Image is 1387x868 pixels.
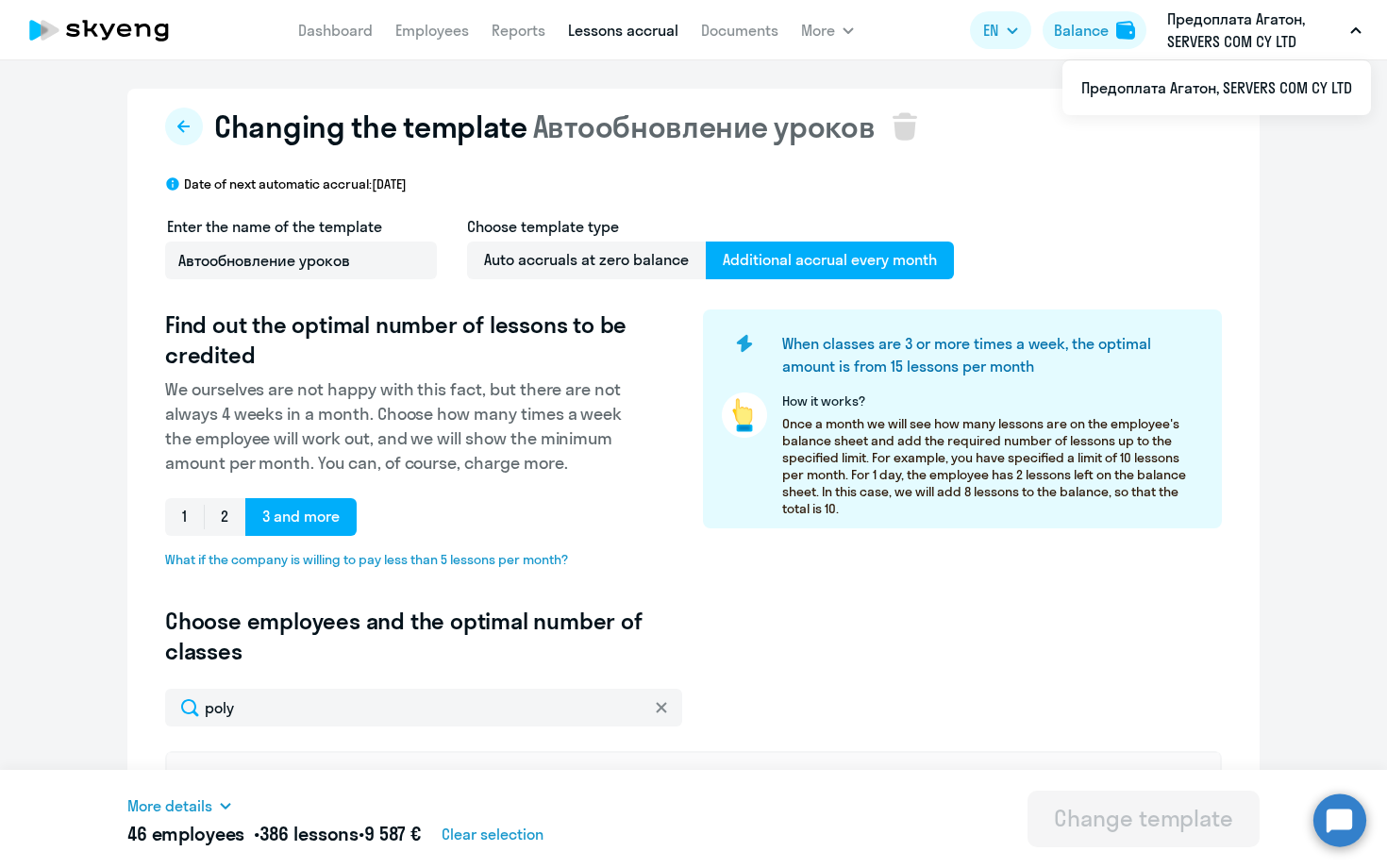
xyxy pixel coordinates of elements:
[298,21,373,40] a: Dashboard
[1167,8,1343,53] p: Предоплата Агатон, SERVERS COM CY LTD
[467,242,706,279] span: Auto accruals at zero balance
[364,822,421,845] span: 9 587 €
[782,392,1203,409] p: How it works?
[1116,21,1135,40] img: balance
[1054,19,1109,42] div: Balance
[1062,60,1371,115] ul: More
[127,821,421,847] h5: 46 employees • •
[442,823,543,845] span: Clear selection
[467,215,954,238] h4: Choose template type
[492,21,545,40] a: Reports
[706,242,954,279] span: Additional accrual every month
[165,689,682,726] input: Search by name, email, product or status
[970,11,1031,49] button: EN
[204,498,245,536] span: 2
[1028,791,1260,847] button: Change template
[165,377,643,476] p: We ourselves are not happy with this fact, but there are not always 4 weeks in a month. Choose ho...
[165,606,643,666] h3: Choose employees and the optimal number of classes
[165,309,643,370] h3: Find out the optimal number of lessons to be credited
[701,21,778,40] a: Documents
[165,242,437,279] input: Untitled
[911,768,1011,802] span: Remaining Lessons
[165,551,643,568] span: What if the company is willing to pay less than 5 lessons per month?
[568,21,678,40] a: Lessons accrual
[245,498,357,536] span: 3 and more
[1043,11,1146,49] button: Balancebalance
[167,217,382,236] span: Enter the name of the template
[184,175,407,192] p: Date of next automatic accrual: [DATE]
[782,415,1203,517] p: Once a month we will see how many lessons are on the employee's balance sheet and add the require...
[1028,751,1220,819] th: Accrue lessons
[1054,803,1233,833] div: Change template
[801,19,835,42] span: More
[983,19,998,42] span: EN
[165,498,204,536] span: 1
[722,392,767,438] img: pointer-circle
[911,768,1028,802] div: Remaining Lessons
[1158,8,1371,53] button: Предоплата Агатон, SERVERS COM CY LTD
[259,822,359,845] span: 386 lessons
[782,332,1190,377] h4: When classes are 3 or more times a week, the optimal amount is from 15 lessons per month
[801,11,854,49] button: More
[214,108,527,145] span: Changing the template
[533,108,876,145] span: Автообновление уроков
[127,794,212,817] span: More details
[395,21,469,40] a: Employees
